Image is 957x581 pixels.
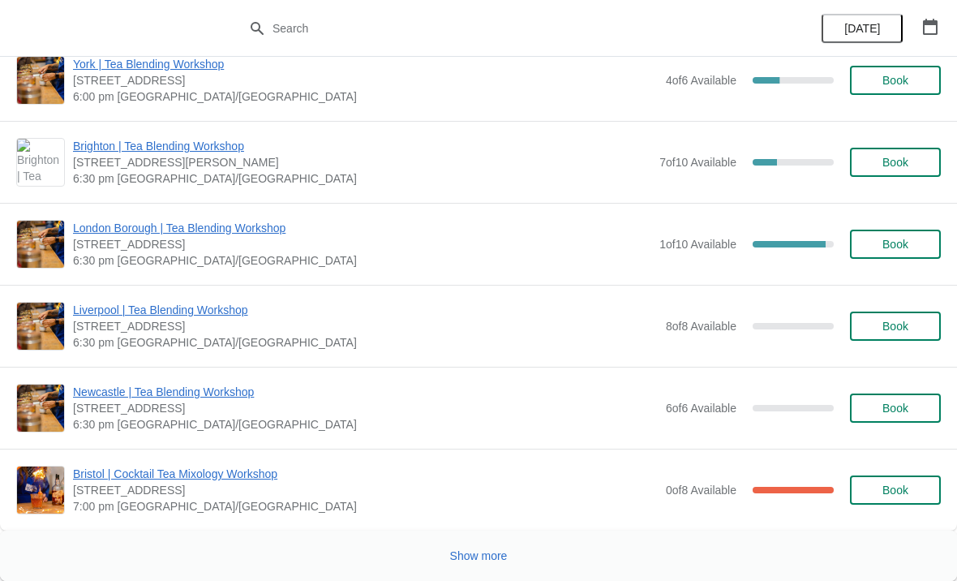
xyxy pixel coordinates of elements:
[73,88,658,105] span: 6:00 pm [GEOGRAPHIC_DATA]/[GEOGRAPHIC_DATA]
[850,148,941,177] button: Book
[882,156,908,169] span: Book
[73,482,658,498] span: [STREET_ADDRESS]
[882,484,908,497] span: Book
[73,72,658,88] span: [STREET_ADDRESS]
[17,221,64,268] img: London Borough | Tea Blending Workshop | 7 Park St, London SE1 9AB, UK | 6:30 pm Europe/London
[666,74,736,87] span: 4 of 6 Available
[666,402,736,415] span: 6 of 6 Available
[73,170,651,187] span: 6:30 pm [GEOGRAPHIC_DATA]/[GEOGRAPHIC_DATA]
[17,467,64,514] img: Bristol | Cocktail Tea Mixology Workshop | 73 Park Street, Bristol BS1 5PB, UK | 7:00 pm Europe/L...
[822,14,903,43] button: [DATE]
[17,303,64,350] img: Liverpool | Tea Blending Workshop | 106 Bold St, Liverpool , L1 4EZ | 6:30 pm Europe/London
[73,334,658,351] span: 6:30 pm [GEOGRAPHIC_DATA]/[GEOGRAPHIC_DATA]
[844,22,880,35] span: [DATE]
[659,156,736,169] span: 7 of 10 Available
[73,138,651,154] span: Brighton | Tea Blending Workshop
[882,238,908,251] span: Book
[73,302,658,318] span: Liverpool | Tea Blending Workshop
[850,476,941,505] button: Book
[73,400,658,416] span: [STREET_ADDRESS]
[882,402,908,415] span: Book
[444,541,514,570] button: Show more
[73,236,651,252] span: [STREET_ADDRESS]
[882,320,908,333] span: Book
[73,154,651,170] span: [STREET_ADDRESS][PERSON_NAME]
[850,394,941,423] button: Book
[73,416,658,433] span: 6:30 pm [GEOGRAPHIC_DATA]/[GEOGRAPHIC_DATA]
[17,139,64,186] img: Brighton | Tea Blending Workshop | 41 Gardner Street, Brighton BN1 1UN | 6:30 pm Europe/London
[73,384,658,400] span: Newcastle | Tea Blending Workshop
[17,57,64,104] img: York | Tea Blending Workshop | 73 Low Petergate, YO1 7HY | 6:00 pm Europe/London
[882,74,908,87] span: Book
[272,14,718,43] input: Search
[850,230,941,259] button: Book
[666,484,736,497] span: 0 of 8 Available
[73,466,658,482] span: Bristol | Cocktail Tea Mixology Workshop
[73,498,658,514] span: 7:00 pm [GEOGRAPHIC_DATA]/[GEOGRAPHIC_DATA]
[850,66,941,95] button: Book
[73,220,651,236] span: London Borough | Tea Blending Workshop
[17,385,64,432] img: Newcastle | Tea Blending Workshop | 123 Grainger Street, Newcastle upon Tyne, NE1 5AE | 6:30 pm E...
[659,238,736,251] span: 1 of 10 Available
[73,318,658,334] span: [STREET_ADDRESS]
[450,549,508,562] span: Show more
[850,312,941,341] button: Book
[666,320,736,333] span: 8 of 8 Available
[73,252,651,269] span: 6:30 pm [GEOGRAPHIC_DATA]/[GEOGRAPHIC_DATA]
[73,56,658,72] span: York | Tea Blending Workshop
